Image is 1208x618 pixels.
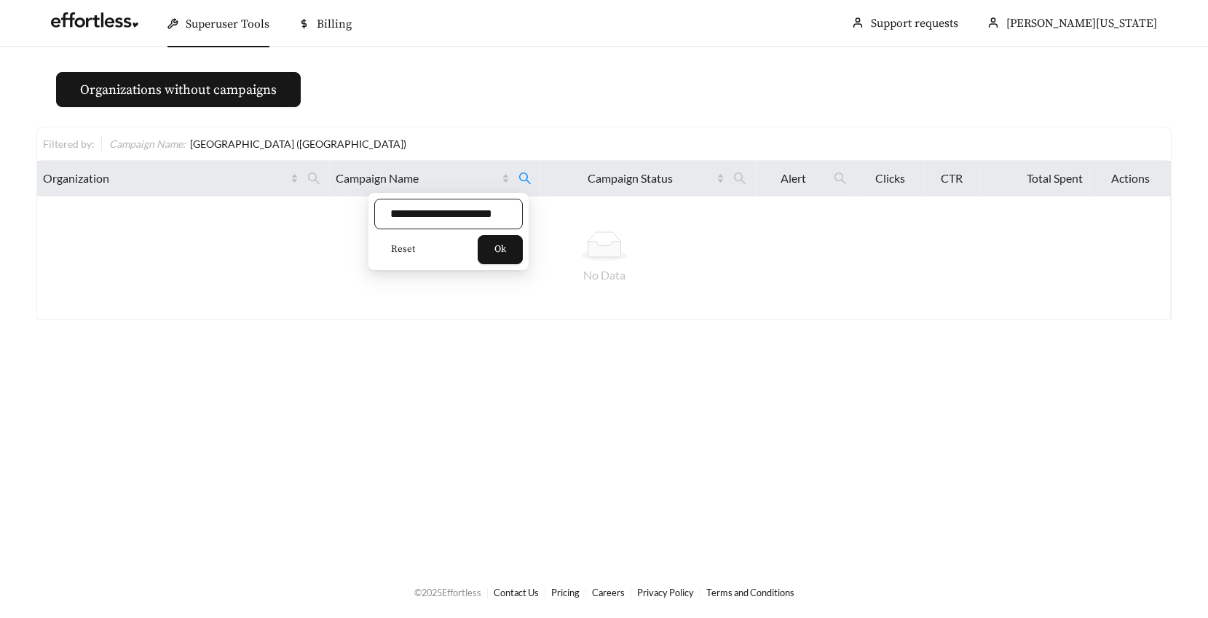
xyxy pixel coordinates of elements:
[871,16,958,31] a: Support requests
[43,170,288,187] span: Organization
[391,242,415,257] span: Reset
[494,587,539,598] a: Contact Us
[109,138,186,150] span: Campaign Name :
[834,172,847,185] span: search
[856,161,924,197] th: Clicks
[762,170,825,187] span: Alert
[637,587,694,598] a: Privacy Policy
[733,172,746,185] span: search
[56,72,301,107] button: Organizations without campaigns
[1089,161,1172,197] th: Actions
[336,170,499,187] span: Campaign Name
[924,161,979,197] th: CTR
[414,587,481,598] span: © 2025 Effortless
[518,172,532,185] span: search
[48,266,1160,284] div: No Data
[727,167,752,190] span: search
[307,172,320,185] span: search
[374,235,432,264] button: Reset
[80,80,277,100] span: Organizations without campaigns
[828,167,853,190] span: search
[190,138,406,150] span: [GEOGRAPHIC_DATA] ([GEOGRAPHIC_DATA])
[317,17,352,31] span: Billing
[592,587,625,598] a: Careers
[1006,16,1157,31] span: [PERSON_NAME][US_STATE]
[478,235,523,264] button: Ok
[706,587,794,598] a: Terms and Conditions
[301,167,326,190] span: search
[979,161,1089,197] th: Total Spent
[186,17,269,31] span: Superuser Tools
[494,242,506,257] span: Ok
[551,587,580,598] a: Pricing
[513,167,537,190] span: search
[43,136,101,151] div: Filtered by:
[547,170,714,187] span: Campaign Status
